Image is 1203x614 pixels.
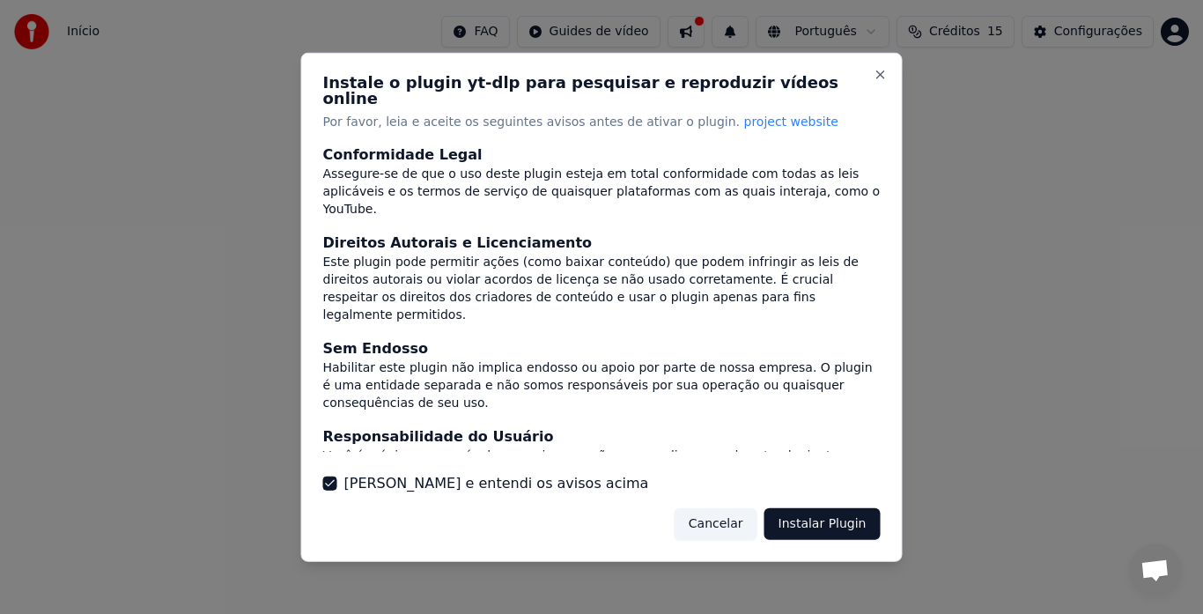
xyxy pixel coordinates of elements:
div: Você é o único responsável por quaisquer ações que realizar usando este plugin. Isso inclui quais... [323,448,881,500]
h2: Instale o plugin yt-dlp para pesquisar e reproduzir vídeos online [323,74,881,106]
div: Conformidade Legal [323,144,881,166]
label: [PERSON_NAME] e entendi os avisos acima [344,473,649,494]
div: Habilitar este plugin não implica endosso ou apoio por parte de nossa empresa. O plugin é uma ent... [323,359,881,412]
button: Cancelar [675,508,757,540]
div: Sem Endosso [323,338,881,359]
div: Direitos Autorais e Licenciamento [323,233,881,254]
p: Por favor, leia e aceite os seguintes avisos antes de ativar o plugin. [323,113,881,130]
span: project website [744,114,838,128]
div: Responsabilidade do Usuário [323,426,881,448]
div: Este plugin pode permitir ações (como baixar conteúdo) que podem infringir as leis de direitos au... [323,254,881,324]
button: Instalar Plugin [764,508,881,540]
div: Assegure-se de que o uso deste plugin esteja em total conformidade com todas as leis aplicáveis e... [323,166,881,218]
